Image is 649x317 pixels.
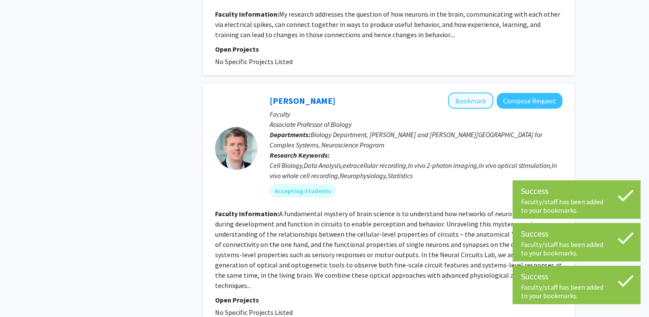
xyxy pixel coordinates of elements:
[270,160,562,180] div: Cell Biology,Data Analysis,extracellular recording,In vivo 2-photon imaging,In vivo optical stimu...
[215,44,562,54] p: Open Projects
[521,227,632,240] div: Success
[215,57,293,66] span: No Specific Projects Listed
[270,184,336,197] mat-chip: Accepting Students
[270,95,335,106] a: [PERSON_NAME]
[6,279,36,311] iframe: To enrich screen reader interactions, please activate Accessibility in Grammarly extension settings
[270,150,330,159] b: Research Keywords:
[521,197,632,214] div: Faculty/staff has been added to your bookmarks.
[215,209,279,217] b: Faculty Information:
[215,294,562,305] p: Open Projects
[270,109,562,119] p: Faculty
[497,93,562,109] button: Compose Request to Stephen Van Hooser
[521,283,632,300] div: Faculty/staff has been added to your bookmarks.
[521,270,632,283] div: Success
[270,119,562,129] p: Associate Professor of Biology
[521,185,632,197] div: Success
[215,10,279,18] b: Faculty Information:
[215,209,562,289] fg-read-more: A fundamental mystery of brain science is to understand how networks of neurons assemble during d...
[270,130,311,138] b: Departments:
[270,130,542,149] span: Biology Department, [PERSON_NAME] and [PERSON_NAME][GEOGRAPHIC_DATA] for Complex Systems, Neurosc...
[521,240,632,257] div: Faculty/staff has been added to your bookmarks.
[215,10,560,39] fg-read-more: My research addresses the question of how neurons in the brain, communicating with each other via...
[215,308,293,316] span: No Specific Projects Listed
[448,92,493,109] button: Add Stephen Van Hooser to Bookmarks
